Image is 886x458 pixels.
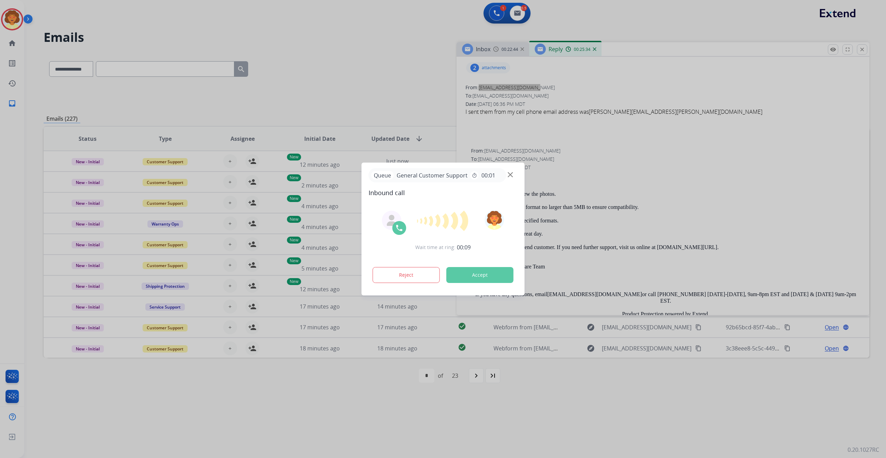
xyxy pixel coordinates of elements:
[446,267,514,283] button: Accept
[415,244,455,251] span: Wait time at ring:
[848,446,879,454] p: 0.20.1027RC
[373,267,440,283] button: Reject
[369,188,518,198] span: Inbound call
[485,210,504,230] img: avatar
[386,215,397,226] img: agent-avatar
[371,171,394,180] p: Queue
[508,172,513,177] img: close-button
[395,224,404,232] img: call-icon
[457,243,471,251] span: 00:09
[472,173,477,178] mat-icon: timer
[481,171,495,180] span: 00:01
[394,171,470,180] span: General Customer Support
